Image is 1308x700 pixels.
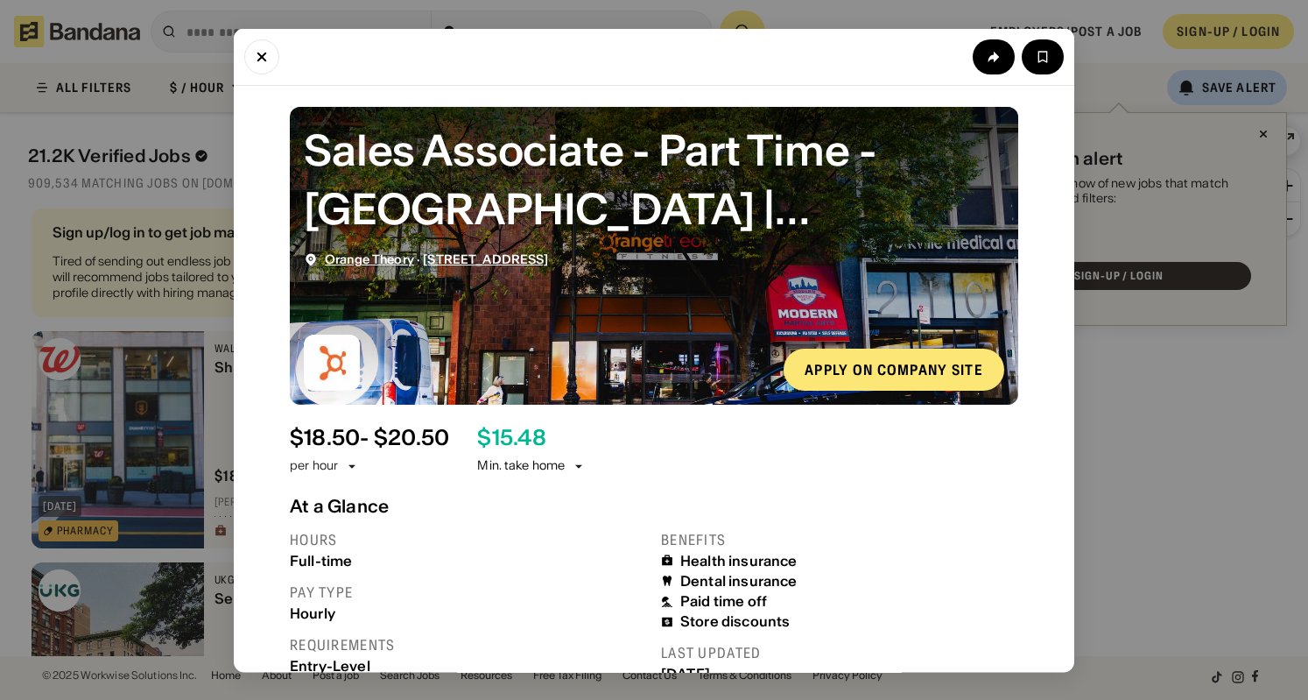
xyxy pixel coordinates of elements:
div: Pay type [290,583,647,601]
div: $ 15.48 [477,425,545,450]
div: Last updated [661,644,1018,662]
div: Paid time off [680,593,767,610]
div: Hourly [290,605,647,621]
div: At a Glance [290,495,1018,516]
div: Store discounts [680,613,790,630]
div: Hours [290,530,647,548]
div: Requirements [290,635,647,654]
button: Close [244,39,279,74]
div: Entry-Level [290,657,647,674]
a: [STREET_ADDRESS] [423,251,548,266]
div: Sales Associate - Part Time - Foster City | Orangetheory - Franchise #0321 [304,120,1004,237]
div: Min. take home [477,457,586,475]
div: per hour [290,457,338,475]
div: Apply on company site [805,362,983,376]
div: Dental insurance [680,572,798,589]
div: $ 18.50 - $20.50 [290,425,449,450]
div: Full-time [290,552,647,569]
div: [DATE] [661,666,1018,682]
img: Orange Theory logo [304,334,360,390]
a: Orange Theory [325,251,414,266]
div: Benefits [661,530,1018,548]
div: Health insurance [680,552,798,569]
div: · [325,251,549,266]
